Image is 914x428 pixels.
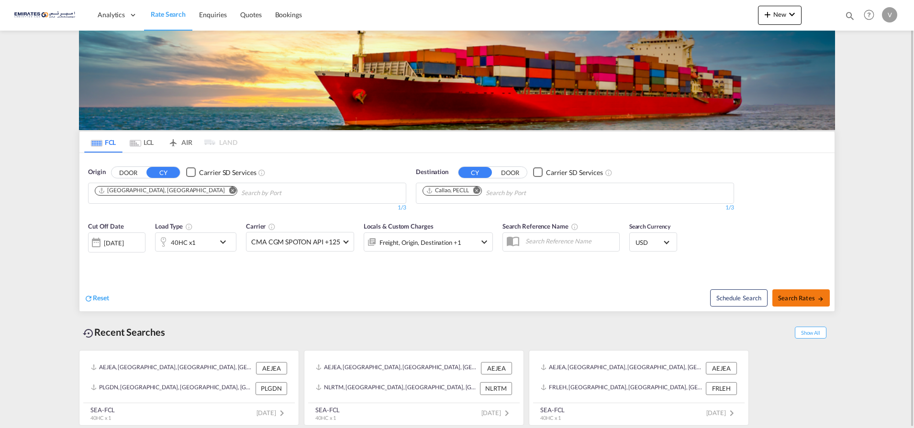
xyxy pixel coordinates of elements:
md-icon: icon-arrow-right [817,296,824,302]
div: AEJEA, Jebel Ali, United Arab Emirates, Middle East, Middle East [91,362,254,374]
button: CY [146,167,180,178]
span: Reset [93,294,109,302]
span: Load Type [155,222,193,230]
div: PLGDN, Gdansk, Poland, Eastern Europe , Europe [91,382,253,395]
input: Chips input. [486,186,577,201]
span: Search Rates [778,294,824,302]
span: Cut Off Date [88,222,124,230]
span: Help [861,7,877,23]
md-icon: icon-chevron-right [276,407,288,419]
div: Jebel Ali, AEJEA [98,187,224,195]
div: NLRTM [480,382,512,395]
span: Locals & Custom Charges [364,222,434,230]
md-icon: icon-chevron-down [217,236,234,248]
div: 1/3 [88,204,406,212]
img: c67187802a5a11ec94275b5db69a26e6.png [14,4,79,26]
span: Rate Search [151,10,186,18]
div: SEA-FCL [315,406,340,414]
button: Search Ratesicon-arrow-right [772,289,830,307]
span: [DATE] [256,409,288,417]
div: OriginDOOR CY Checkbox No InkUnchecked: Search for CY (Container Yard) services for all selected ... [79,153,835,311]
button: Note: By default Schedule search will only considerorigin ports, destination ports and cut off da... [710,289,768,307]
md-pagination-wrapper: Use the left and right arrow keys to navigate between tabs [84,132,237,153]
div: Recent Searches [79,321,169,343]
md-icon: icon-chevron-down [479,236,490,248]
span: Show All [795,327,826,339]
span: [DATE] [706,409,737,417]
md-icon: icon-refresh [84,294,93,303]
button: DOOR [111,167,145,178]
md-icon: icon-plus 400-fg [762,9,773,20]
span: 40HC x 1 [315,415,336,421]
div: icon-magnify [845,11,855,25]
div: FRLEH [706,382,737,395]
md-icon: The selected Trucker/Carrierwill be displayed in the rate results If the rates are from another f... [268,223,276,230]
span: Origin [88,167,105,177]
div: Callao, PECLL [426,187,469,195]
div: AEJEA [256,362,287,374]
span: Analytics [98,10,125,20]
button: DOOR [493,167,527,178]
span: Destination [416,167,448,177]
md-icon: Unchecked: Search for CY (Container Yard) services for all selected carriers.Checked : Search for... [605,169,613,176]
div: Carrier SD Services [199,168,256,177]
md-tab-item: FCL [84,132,123,153]
div: NLRTM, Rotterdam, Netherlands, Western Europe, Europe [316,382,478,395]
span: Quotes [240,11,261,19]
md-select: Select Currency: $ USDUnited States Dollar [635,235,672,249]
input: Chips input. [241,186,332,201]
span: 40HC x 1 [540,415,561,421]
div: Carrier SD Services [546,168,603,177]
div: SEA-FCL [90,406,115,414]
span: [DATE] [481,409,513,417]
button: Remove [223,187,237,196]
md-icon: icon-backup-restore [83,328,94,339]
div: [DATE] [104,239,123,247]
button: Remove [467,187,481,196]
input: Search Reference Name [521,234,619,248]
md-chips-wrap: Chips container. Use arrow keys to select chips. [93,183,336,201]
div: icon-refreshReset [84,293,109,304]
div: V [882,7,897,22]
span: New [762,11,798,18]
div: AEJEA [481,362,512,374]
div: Press delete to remove this chip. [98,187,226,195]
button: CY [458,167,492,178]
div: 40HC x1 [171,236,196,249]
span: Enquiries [199,11,227,19]
div: Press delete to remove this chip. [426,187,471,195]
md-icon: icon-airplane [167,137,179,144]
span: Carrier [246,222,276,230]
md-tab-item: AIR [161,132,199,153]
img: LCL+%26+FCL+BACKGROUND.png [79,19,835,130]
div: FRLEH, Le Havre, France, Western Europe, Europe [541,382,703,395]
recent-search-card: AEJEA, [GEOGRAPHIC_DATA], [GEOGRAPHIC_DATA], [GEOGRAPHIC_DATA], [GEOGRAPHIC_DATA] AEJEANLRTM, [GE... [304,350,524,426]
md-icon: Your search will be saved by the below given name [571,223,579,230]
div: Help [861,7,882,24]
md-checkbox: Checkbox No Ink [186,167,256,177]
span: CMA CGM SPOTON API +125 [251,237,340,247]
md-checkbox: Checkbox No Ink [533,167,603,177]
span: USD [635,238,662,247]
md-icon: icon-magnify [845,11,855,21]
md-icon: icon-information-outline [185,223,193,230]
md-chips-wrap: Chips container. Use arrow keys to select chips. [421,183,580,201]
md-icon: Unchecked: Search for CY (Container Yard) services for all selected carriers.Checked : Search for... [258,169,266,176]
div: AEJEA [706,362,737,374]
span: Search Reference Name [502,222,579,230]
div: Freight Origin Destination Factory Stuffingicon-chevron-down [364,232,493,252]
md-datepicker: Select [88,252,95,264]
div: PLGDN [256,382,287,395]
div: AEJEA, Jebel Ali, United Arab Emirates, Middle East, Middle East [541,362,703,374]
md-icon: icon-chevron-down [786,9,798,20]
div: 1/3 [416,204,734,212]
md-icon: icon-chevron-right [726,407,737,419]
span: Bookings [275,11,302,19]
div: Freight Origin Destination Factory Stuffing [379,236,461,249]
div: 40HC x1icon-chevron-down [155,232,236,252]
span: 40HC x 1 [90,415,111,421]
recent-search-card: AEJEA, [GEOGRAPHIC_DATA], [GEOGRAPHIC_DATA], [GEOGRAPHIC_DATA], [GEOGRAPHIC_DATA] AEJEAPLGDN, [GE... [79,350,299,426]
div: [DATE] [88,232,145,252]
md-icon: icon-chevron-right [501,407,513,419]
